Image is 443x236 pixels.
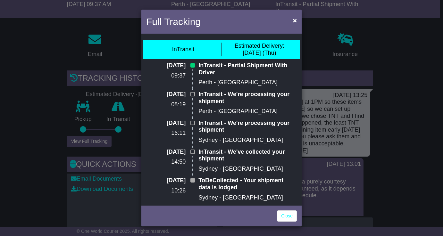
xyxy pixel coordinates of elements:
p: InTransit - We're processing your shipment [198,91,297,105]
p: 08:19 [146,101,186,108]
p: Perth - [GEOGRAPHIC_DATA] [198,108,297,115]
p: [DATE] [146,177,186,184]
p: Sydney - [GEOGRAPHIC_DATA] [198,194,297,201]
div: [DATE] (Thu) [235,43,284,56]
p: InTransit - We're processing your shipment [198,120,297,134]
span: × [293,17,297,24]
p: 16:11 [146,130,186,137]
p: 14:50 [146,159,186,166]
p: InTransit - Partial Shipment With Driver [198,62,297,76]
span: Estimated Delivery: [235,43,284,49]
p: 09:37 [146,72,186,79]
p: [DATE] [146,149,186,156]
h4: Full Tracking [146,14,201,29]
p: 10:26 [146,187,186,194]
p: [DATE] [146,91,186,98]
p: Perth - [GEOGRAPHIC_DATA] [198,79,297,86]
p: Sydney - [GEOGRAPHIC_DATA] [198,137,297,144]
p: Sydney - [GEOGRAPHIC_DATA] [198,166,297,173]
p: ToBeCollected - Your shipment data is lodged [198,177,297,191]
a: Close [277,210,297,222]
p: [DATE] [146,62,186,69]
p: [DATE] [146,120,186,127]
p: InTransit - We've collected your shipment [198,149,297,162]
div: InTransit [172,46,194,53]
button: Close [290,14,300,27]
